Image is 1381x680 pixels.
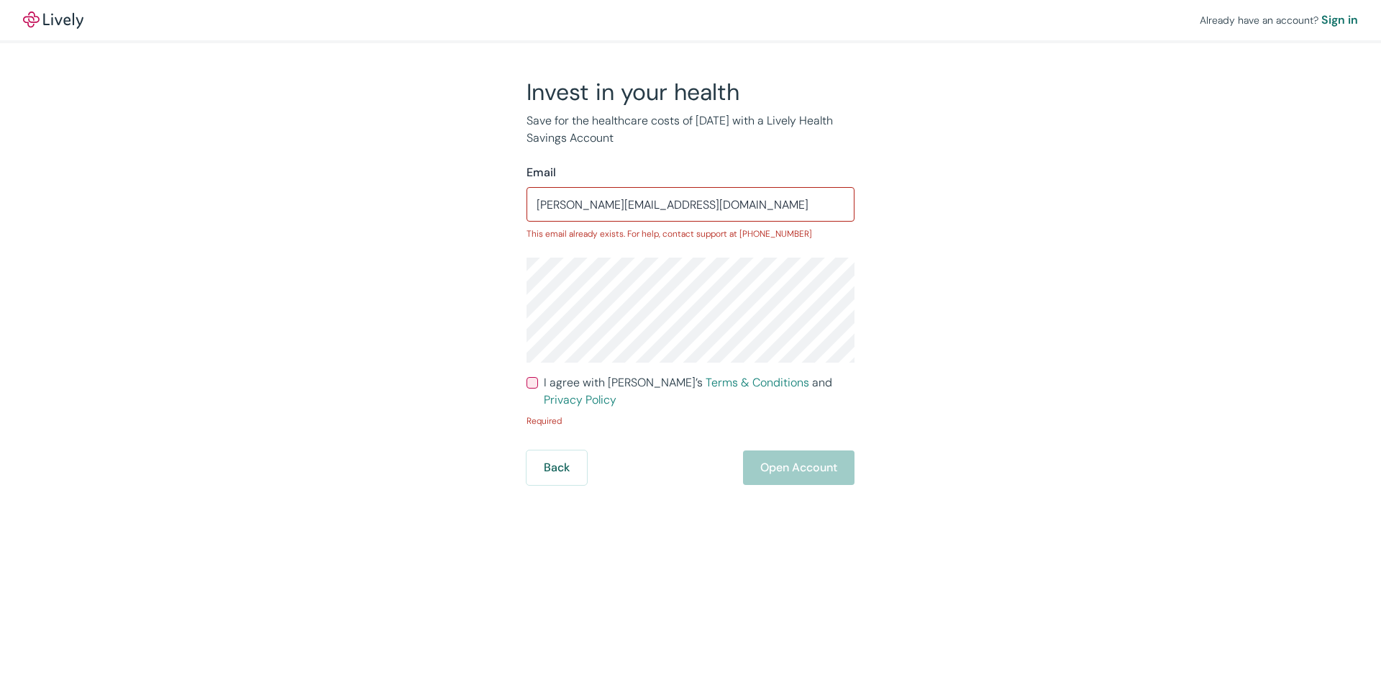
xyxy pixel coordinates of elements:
div: Already have an account? [1200,12,1358,29]
a: Sign in [1321,12,1358,29]
span: I agree with [PERSON_NAME]’s and [544,374,854,409]
label: Email [527,164,556,181]
p: This email already exists. For help, contact support at [PHONE_NUMBER] [527,227,854,240]
h2: Invest in your health [527,78,854,106]
a: Terms & Conditions [706,375,809,390]
img: Lively [23,12,83,29]
a: LivelyLively [23,12,83,29]
button: Back [527,450,587,485]
p: Required [527,414,854,427]
p: Save for the healthcare costs of [DATE] with a Lively Health Savings Account [527,112,854,147]
a: Privacy Policy [544,392,616,407]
